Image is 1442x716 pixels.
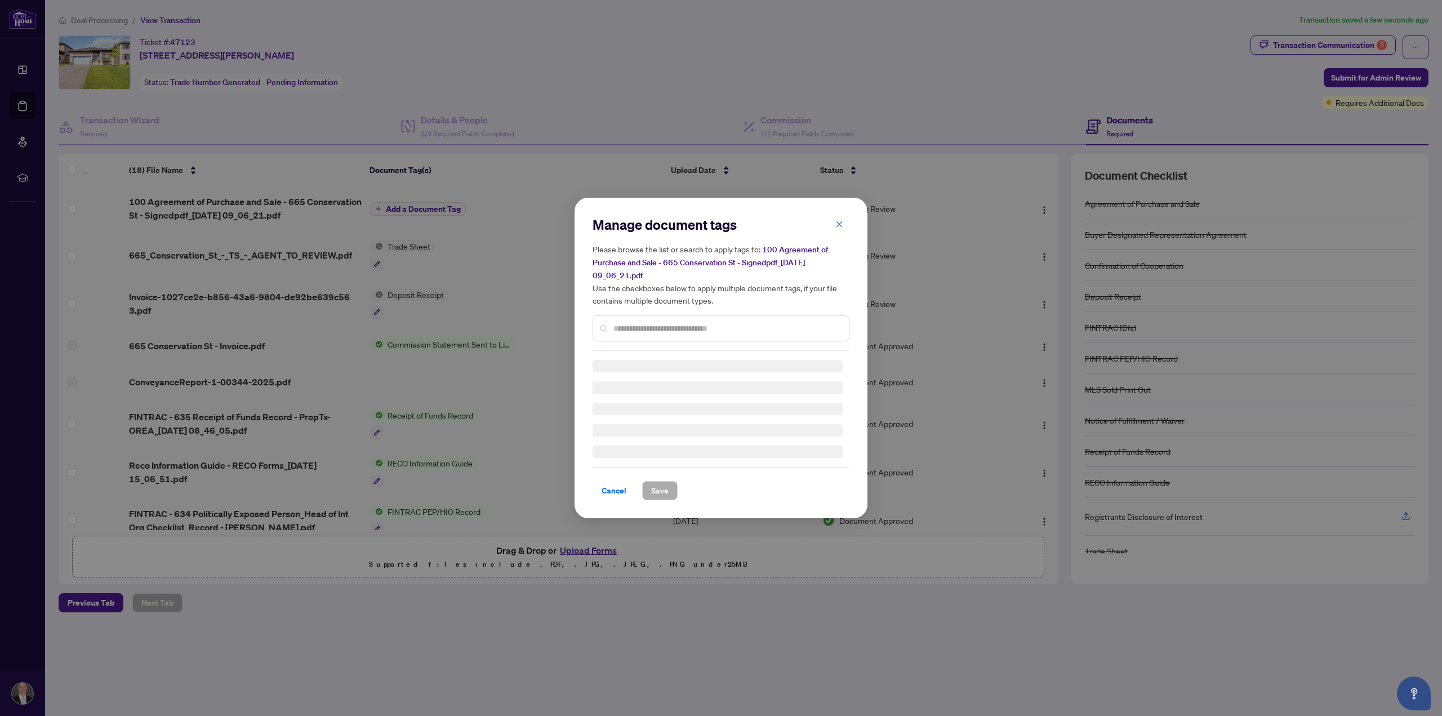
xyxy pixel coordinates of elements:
[642,481,678,500] button: Save
[593,216,849,234] h2: Manage document tags
[593,244,828,281] span: 100 Agreement of Purchase and Sale - 665 Conservation St - Signedpdf_[DATE] 09_06_21.pdf
[835,220,843,228] span: close
[602,482,626,500] span: Cancel
[1397,677,1431,710] button: Open asap
[593,243,849,306] h5: Please browse the list or search to apply tags to: Use the checkboxes below to apply multiple doc...
[593,481,635,500] button: Cancel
